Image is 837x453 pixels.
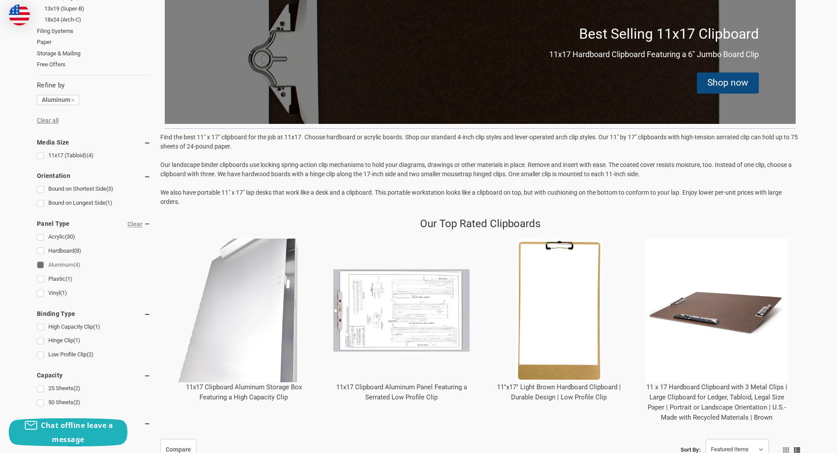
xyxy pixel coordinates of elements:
[37,80,151,91] h5: Refine by
[37,95,79,105] a: Aluminum
[87,152,94,159] span: (4)
[73,261,80,268] span: (4)
[37,48,151,59] a: Storage & Mailing
[186,383,302,401] a: 11x17 Clipboard Aluminum Storage Box Featuring a High Capacity Clip
[37,218,151,229] h5: Panel Type
[160,134,798,150] span: Find the best 11" x 17" clipboard for the job at 11x17. Choose hardboard or acrylic boards. Shop ...
[37,397,151,409] a: 50 Sheets
[37,150,151,162] a: 11x17 (Tabloid)
[73,385,80,391] span: (2)
[37,383,151,395] a: 25 Sheets
[9,418,127,446] button: Chat offline leave a message
[697,72,759,94] div: Shop now
[549,48,759,60] p: 11x17 Hardboard Clipboard Featuring a 6" Jumbo Board Clip
[579,23,759,44] p: Best Selling 11x17 Clipboard
[37,137,151,148] h5: Media Size
[37,287,151,299] a: Vinyl
[44,14,151,25] a: 18x24 (Arch-C)
[127,220,142,228] a: Clear
[480,232,638,410] div: 11"x17" Light Brown Hardboard Clipboard | Durable Design | Low Profile Clip
[41,420,113,444] span: Chat offline leave a message
[160,189,782,205] span: We also have portable 11" x 17" lap desks that work like a desk and a clipboard. This portable wo...
[106,185,113,192] span: (3)
[645,239,789,382] img: 11 x 17 Hardboard Clipboard with 3 Metal Clips | Large Clipboard for Ledger, Tabloid, Legal Size ...
[37,273,151,285] a: Plastic
[646,383,787,421] a: 11 x 17 Hardboard Clipboard with 3 Metal Clips | Large Clipboard for Ledger, Tabloid, Legal Size ...
[65,233,75,240] span: (30)
[160,161,792,178] span: Our landscape binder clipboards use locking spring-action clip mechanisms to hold your diagrams, ...
[497,383,621,401] a: 11"x17" Light Brown Hardboard Clipboard | Durable Design | Low Profile Clip
[37,259,151,271] a: Aluminum
[37,335,151,347] a: Hinge Clip
[60,290,67,296] span: (1)
[65,275,72,282] span: (1)
[638,232,796,430] div: 11 x 17 Hardboard Clipboard with 3 Metal Clips | Large Clipboard for Ledger, Tabloid, Legal Size ...
[487,239,631,382] img: 11"x17" Light Brown Hardboard Clipboard | Durable Design | Low Profile Clip
[37,197,151,209] a: Bound on Longest Side
[44,3,151,14] a: 13x19 (Super-B)
[37,59,151,70] a: Free Offers
[37,245,151,257] a: Hardboard
[37,117,58,124] a: Clear all
[165,232,322,410] div: 11x17 Clipboard Aluminum Storage Box Featuring a High Capacity Clip
[87,351,94,358] span: (2)
[37,183,151,195] a: Bound on Shortest Side
[37,370,151,381] h5: Capacity
[37,321,151,333] a: High Capacity Clip
[37,36,151,48] a: Paper
[336,383,467,401] a: 11x17 Clipboard Aluminum Panel Featuring a Serrated Low Profile Clip
[37,231,151,243] a: Acrylic
[105,199,112,206] span: (1)
[73,337,80,344] span: (1)
[37,308,151,319] h5: Binding Type
[37,170,151,181] h5: Orientation
[93,323,100,330] span: (1)
[322,232,480,410] div: 11x17 Clipboard Aluminum Panel Featuring a Serrated Low Profile Clip
[172,239,315,382] img: 11x17 Clipboard Aluminum Storage Box Featuring a High Capacity Clip
[420,216,540,232] p: Our Top Rated Clipboards
[330,239,473,382] img: 11x17 Clipboard Aluminum Panel Featuring a Serrated Low Profile Clip
[73,399,80,406] span: (2)
[37,25,151,37] a: Filing Systems
[707,76,748,90] div: Shop now
[9,4,30,25] img: duty and tax information for United States
[37,349,151,361] a: Low Profile Clip
[74,247,81,254] span: (8)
